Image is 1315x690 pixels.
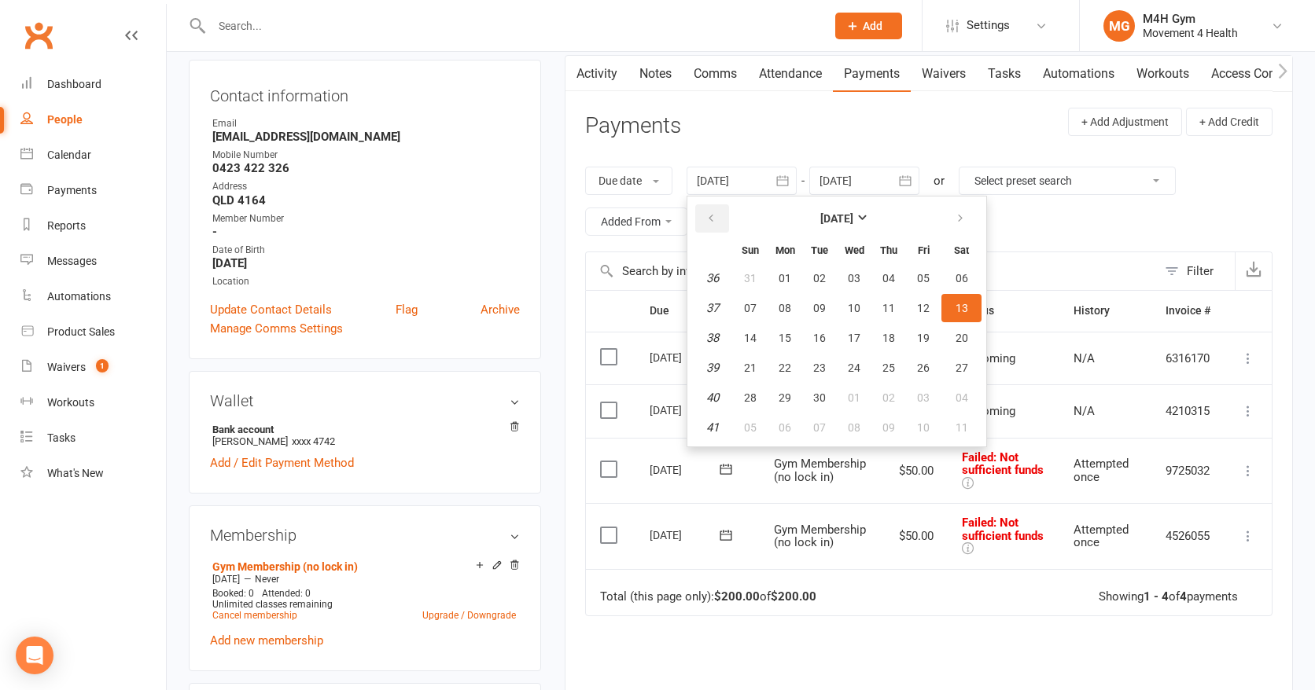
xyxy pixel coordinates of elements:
[803,264,836,292] button: 02
[813,421,826,434] span: 07
[941,354,982,382] button: 27
[1032,56,1125,92] a: Automations
[768,294,801,322] button: 08
[941,294,982,322] button: 13
[1125,56,1200,92] a: Workouts
[734,294,767,322] button: 07
[917,391,930,404] span: 03
[635,291,760,331] th: Due
[1186,108,1273,136] button: + Add Credit
[956,302,968,314] span: 13
[779,391,791,404] span: 29
[848,362,860,374] span: 24
[212,243,520,258] div: Date of Birth
[882,272,895,284] span: 04
[210,453,354,472] a: Add / Edit Payment Method
[1143,12,1238,26] div: M4H Gym
[872,324,905,352] button: 18
[1068,108,1182,136] button: + Add Adjustment
[585,207,688,236] button: Added From
[813,391,826,404] span: 30
[962,450,1044,478] span: Failed
[768,354,801,382] button: 22
[1059,291,1151,331] th: History
[212,130,520,144] strong: [EMAIL_ADDRESS][DOMAIN_NAME]
[210,392,520,409] h3: Wallet
[803,354,836,382] button: 23
[1151,438,1225,504] td: 9725032
[212,560,358,573] a: Gym Membership (no lock in)
[779,332,791,344] span: 15
[16,637,53,674] div: Open Intercom Messenger
[212,161,520,175] strong: 0423 422 326
[779,272,791,284] span: 01
[585,114,681,138] h3: Payments
[1074,523,1129,550] span: Attempted once
[47,255,97,267] div: Messages
[744,302,757,314] span: 07
[396,300,418,319] a: Flag
[934,171,945,190] div: or
[20,102,166,138] a: People
[628,56,683,92] a: Notes
[848,332,860,344] span: 17
[917,362,930,374] span: 26
[941,413,982,442] button: 11
[47,184,97,196] div: Payments
[838,294,871,322] button: 10
[1099,590,1238,604] div: Showing of payments
[775,244,795,256] small: Monday
[880,438,948,504] td: $50.00
[210,527,520,544] h3: Membership
[706,271,719,285] em: 36
[20,244,166,279] a: Messages
[977,56,1032,92] a: Tasks
[650,345,722,369] div: [DATE]
[962,404,1015,418] span: Upcoming
[706,361,719,375] em: 39
[845,244,864,256] small: Wednesday
[803,384,836,412] button: 30
[882,391,895,404] span: 02
[744,362,757,374] span: 21
[962,516,1044,543] span: : Not sufficient funds
[20,385,166,420] a: Workouts
[962,450,1044,478] span: : Not sufficient funds
[941,384,982,412] button: 04
[1074,404,1095,418] span: N/A
[838,413,871,442] button: 08
[803,324,836,352] button: 16
[848,391,860,404] span: 01
[907,264,940,292] button: 05
[956,391,968,404] span: 04
[1143,26,1238,40] div: Movement 4 Health
[774,457,866,484] span: Gym Membership (no lock in)
[848,421,860,434] span: 08
[880,503,948,569] td: $50.00
[47,113,83,126] div: People
[47,290,111,303] div: Automations
[1074,457,1129,484] span: Attempted once
[734,413,767,442] button: 05
[768,264,801,292] button: 01
[954,244,969,256] small: Saturday
[706,420,719,435] em: 41
[962,351,1015,365] span: Upcoming
[47,149,91,161] div: Calendar
[212,588,254,599] span: Booked: 0
[1200,56,1305,92] a: Access Control
[734,264,767,292] button: 31
[779,302,791,314] span: 08
[907,294,940,322] button: 12
[706,391,719,405] em: 40
[956,332,968,344] span: 20
[1157,252,1235,290] button: Filter
[47,431,76,444] div: Tasks
[585,167,672,195] button: Due date
[838,354,871,382] button: 24
[956,362,968,374] span: 27
[586,252,1157,290] input: Search by invoice number
[744,272,757,284] span: 31
[210,319,343,338] a: Manage Comms Settings
[1144,589,1169,604] strong: 1 - 4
